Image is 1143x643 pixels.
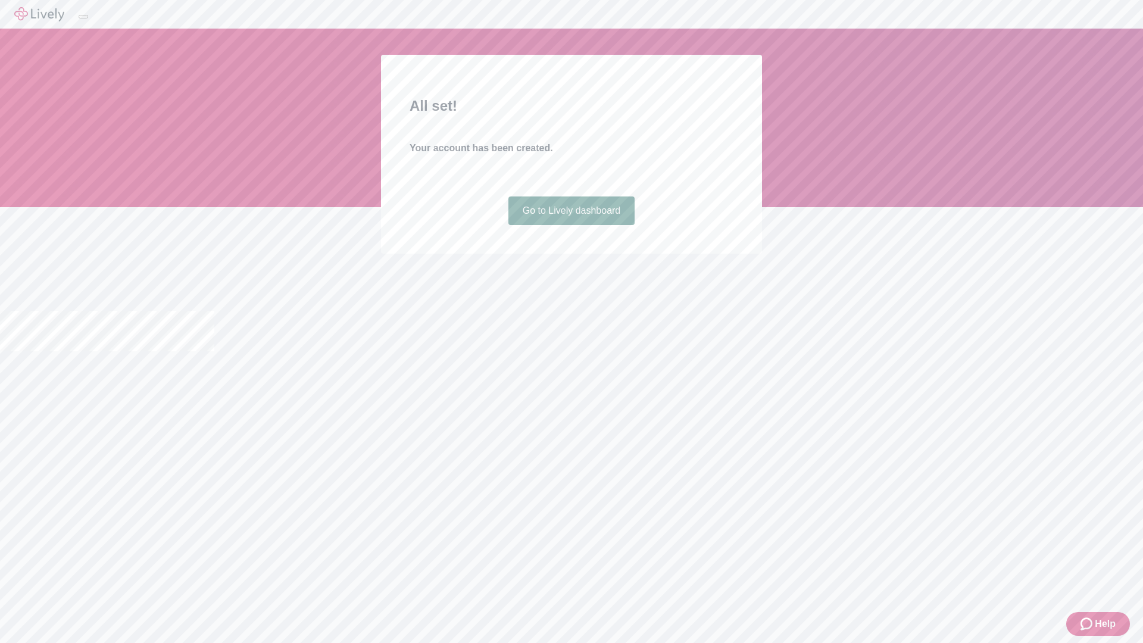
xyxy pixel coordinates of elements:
[14,7,64,21] img: Lively
[1080,617,1095,631] svg: Zendesk support icon
[1095,617,1116,631] span: Help
[410,95,733,117] h2: All set!
[79,15,88,18] button: Log out
[1066,612,1130,636] button: Zendesk support iconHelp
[410,141,733,155] h4: Your account has been created.
[508,196,635,225] a: Go to Lively dashboard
